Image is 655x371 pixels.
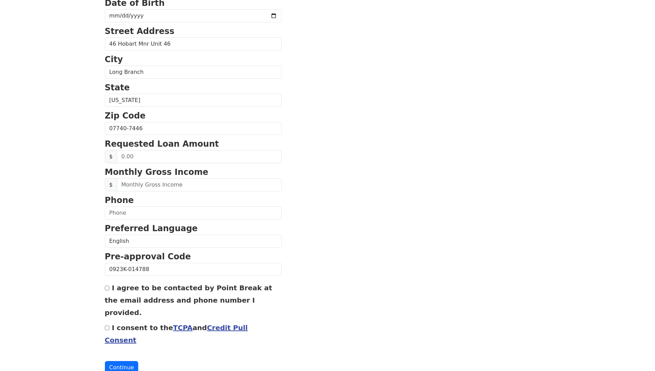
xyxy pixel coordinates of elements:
[105,195,134,205] strong: Phone
[105,26,175,36] strong: Street Address
[105,111,146,121] strong: Zip Code
[173,324,193,332] a: TCPA
[105,150,117,163] span: $
[105,139,219,149] strong: Requested Loan Amount
[105,55,123,64] strong: City
[105,206,282,220] input: Phone
[105,284,272,317] label: I agree to be contacted by Point Break at the email address and phone number I provided.
[117,150,282,163] input: 0.00
[105,178,117,191] span: $
[105,252,191,261] strong: Pre-approval Code
[105,83,130,92] strong: State
[105,66,282,79] input: City
[105,122,282,135] input: Zip Code
[105,263,282,276] input: Pre-approval Code
[105,166,282,178] p: Monthly Gross Income
[117,178,282,191] input: Monthly Gross Income
[105,37,282,50] input: Street Address
[105,224,198,233] strong: Preferred Language
[105,324,248,344] label: I consent to the and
